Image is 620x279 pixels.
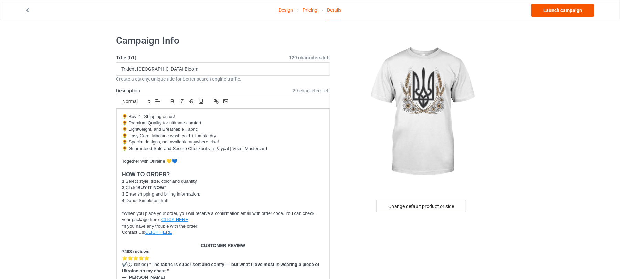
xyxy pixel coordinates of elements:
p: 🌻 Premium Quality for ultimate comfort [122,120,324,127]
p: Enter shipping and billing information. [122,191,324,198]
strong: ⭐️⭐️⭐️⭐️⭐️ [122,256,149,261]
div: Details [327,0,341,20]
p: 🌻 Guaranteed Safe and Secure Checkout via Paypal | Visa | Mastercard [122,146,324,152]
p: Together with Ukraine 💛💙 [122,158,324,165]
strong: 4. [122,198,126,203]
p: Done! Simple as that! [122,198,324,204]
label: Description [116,88,140,93]
div: Create a catchy, unique title for better search engine traffic. [116,76,330,82]
strong: 1. [122,179,126,184]
strong: "BUY IT NOW" [135,185,166,190]
div: Change default product or side [376,200,466,212]
strong: ✔️( [122,262,129,267]
a: CLICK HERE [145,230,172,235]
p: When you place your order, you will receive a confirmation email with order code. You can check y... [122,210,324,223]
strong: 7468 reviews [122,249,149,254]
span: 29 characters left [293,87,330,94]
p: Contact Us: [122,229,324,236]
p: Click . [122,185,324,191]
p: 🌻 Easy Care: Machine wash cold + tumble dry [122,133,324,139]
a: Design [279,0,293,20]
p: If you have any trouble with the order: [122,223,324,230]
a: Launch campaign [531,4,594,17]
strong: 3. [122,191,126,197]
p: 🌻 Special designs, not available anywhere else! [122,139,324,146]
p: 🌻 Lightweight, and Breathable Fabric [122,126,324,133]
a: Pricing [303,0,317,20]
p: 🌻 Buy 2 - Shipping on us! [122,113,324,120]
strong: CUSTOMER REVIEW [201,243,245,248]
p: Qualified [122,261,324,274]
label: Title (h1) [116,54,330,61]
strong: HOW TO ORDER? [122,171,170,177]
a: CLICK HERE [161,217,188,222]
p: Select style, size, color and quantity. [122,178,324,185]
span: 129 characters left [289,54,330,61]
h1: Campaign Info [116,34,330,47]
strong: 2. [122,185,126,190]
strong: ) “The fabric is super soft and comfy — but what I love most is wearing a piece of Ukraine on my ... [122,262,320,273]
